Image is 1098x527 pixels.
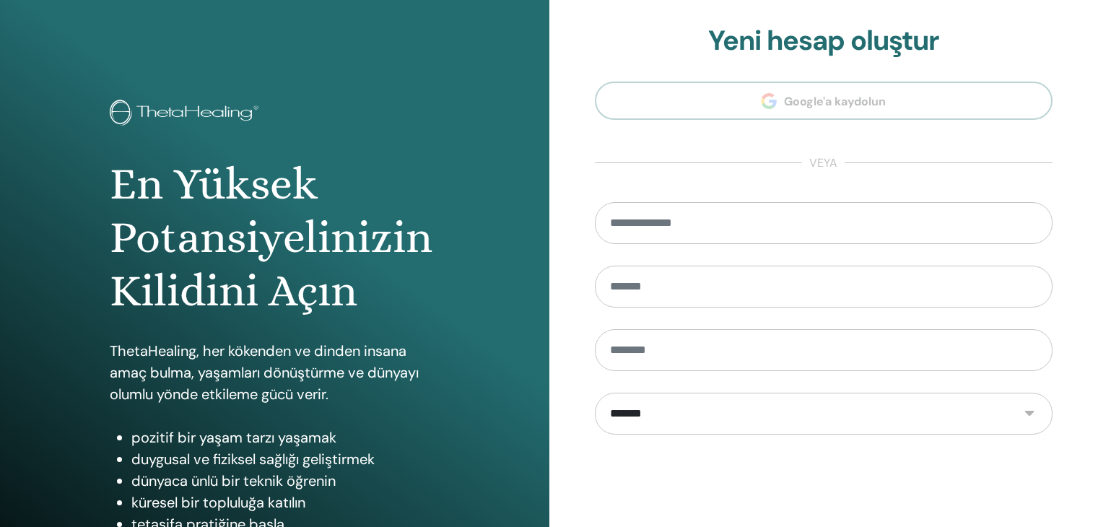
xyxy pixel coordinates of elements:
[110,157,440,318] h1: En Yüksek Potansiyelinizin Kilidini Açın
[110,340,440,405] p: ThetaHealing, her kökenden ve dinden insana amaç bulma, yaşamları dönüştürme ve dünyayı olumlu yö...
[131,492,440,513] li: küresel bir topluluğa katılın
[714,456,933,513] iframe: reCAPTCHA
[131,448,440,470] li: duygusal ve fiziksel sağlığı geliştirmek
[131,470,440,492] li: dünyaca ünlü bir teknik öğrenin
[131,427,440,448] li: pozitif bir yaşam tarzı yaşamak
[595,25,1053,58] h2: Yeni hesap oluştur
[802,154,845,172] span: veya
